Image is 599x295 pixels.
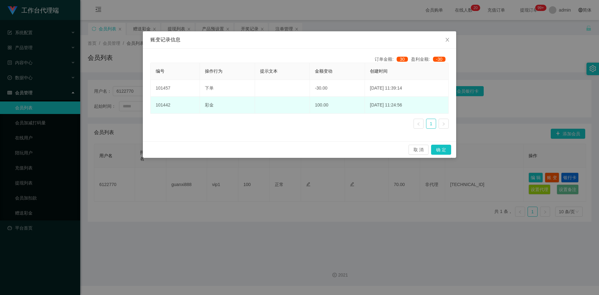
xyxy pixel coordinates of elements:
td: [DATE] 11:39:14 [365,80,449,97]
td: [DATE] 11:24:56 [365,97,449,114]
td: 下单 [200,80,255,97]
button: 取 消 [409,145,429,155]
span: 金额变动 [315,69,332,74]
td: -30.00 [310,80,365,97]
span: -30 [433,57,445,62]
div: 盈利金额: [411,56,449,63]
span: 提示文本 [260,69,278,74]
div: 账变记录信息 [150,36,449,43]
a: 1 [426,119,436,128]
button: 确 定 [431,145,451,155]
td: 100.00 [310,97,365,114]
td: 彩金 [200,97,255,114]
span: 创建时间 [370,69,388,74]
i: 图标: right [442,122,445,126]
li: 上一页 [414,119,424,129]
span: 30 [397,57,408,62]
div: 订单金额: [375,56,411,63]
li: 1 [426,119,436,129]
span: 操作行为 [205,69,222,74]
span: 编号 [156,69,164,74]
button: Close [439,31,456,49]
i: 图标: left [417,122,420,126]
i: 图标: close [445,37,450,42]
td: 101457 [151,80,200,97]
li: 下一页 [439,119,449,129]
td: 101442 [151,97,200,114]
